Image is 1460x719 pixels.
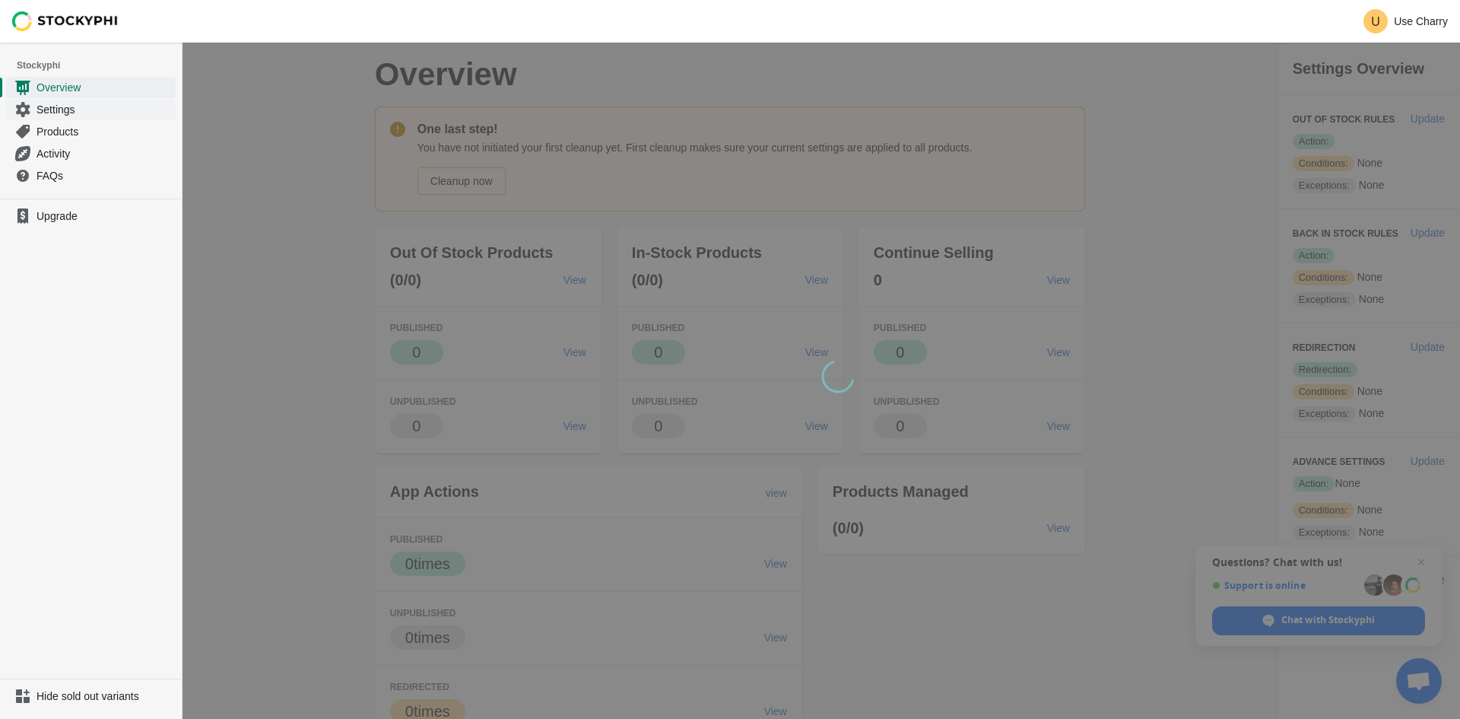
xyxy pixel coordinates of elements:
a: Activity [6,142,176,164]
a: Products [6,120,176,142]
a: FAQs [6,164,176,186]
span: FAQs [36,168,173,183]
span: Avatar with initials U [1363,9,1388,33]
span: Products [36,124,173,139]
button: Avatar with initials UUse Charry [1357,6,1454,37]
a: Upgrade [6,205,176,227]
a: Hide sold out variants [6,686,176,707]
span: Stockyphi [17,58,182,73]
span: Upgrade [36,208,173,224]
a: Settings [6,98,176,120]
span: Hide sold out variants [36,689,173,704]
span: Activity [36,146,173,161]
span: Settings [36,102,173,117]
a: Overview [6,76,176,98]
img: Stockyphi [12,11,119,31]
span: Overview [36,80,173,95]
text: U [1371,15,1380,28]
p: Use Charry [1394,15,1448,27]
